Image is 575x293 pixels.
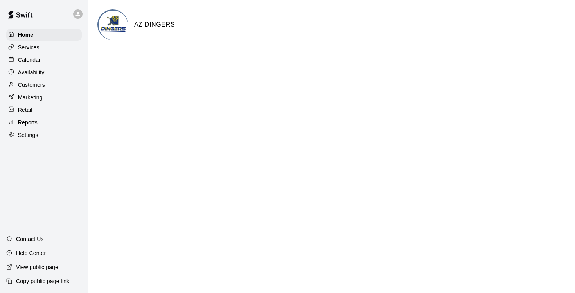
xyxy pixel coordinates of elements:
[18,106,32,114] p: Retail
[18,81,45,89] p: Customers
[134,20,175,30] h6: AZ DINGERS
[6,117,82,128] a: Reports
[16,235,44,243] p: Contact Us
[18,93,43,101] p: Marketing
[18,31,34,39] p: Home
[18,43,40,51] p: Services
[18,119,38,126] p: Reports
[6,41,82,53] a: Services
[6,29,82,41] a: Home
[18,131,38,139] p: Settings
[18,56,41,64] p: Calendar
[6,67,82,78] a: Availability
[6,92,82,103] a: Marketing
[6,104,82,116] a: Retail
[6,129,82,141] a: Settings
[6,54,82,66] a: Calendar
[16,277,69,285] p: Copy public page link
[16,249,46,257] p: Help Center
[6,79,82,91] a: Customers
[16,263,58,271] p: View public page
[18,68,45,76] p: Availability
[99,11,128,40] img: AZ DINGERS logo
